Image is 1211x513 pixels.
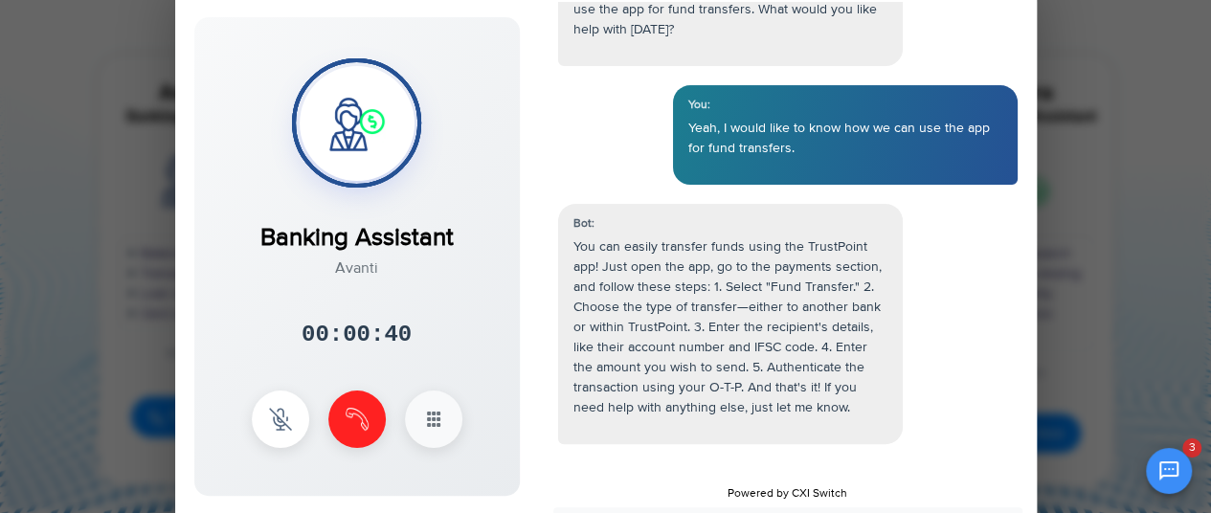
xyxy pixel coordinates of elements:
[260,256,454,279] div: Avanti
[688,97,1002,114] div: You:
[260,200,454,256] div: Banking Assistant
[573,236,887,417] p: You can easily transfer funds using the TrustPoint app! Just open the app, go to the payments sec...
[688,118,1002,158] p: Yeah, I would like to know how we can use the app for fund transfers.
[346,408,369,431] img: end Icon
[302,318,412,352] div: 00:00:40
[573,215,887,233] div: Bot:
[1182,438,1201,457] span: 3
[1146,448,1192,494] button: Open chat
[269,408,292,431] img: mute Icon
